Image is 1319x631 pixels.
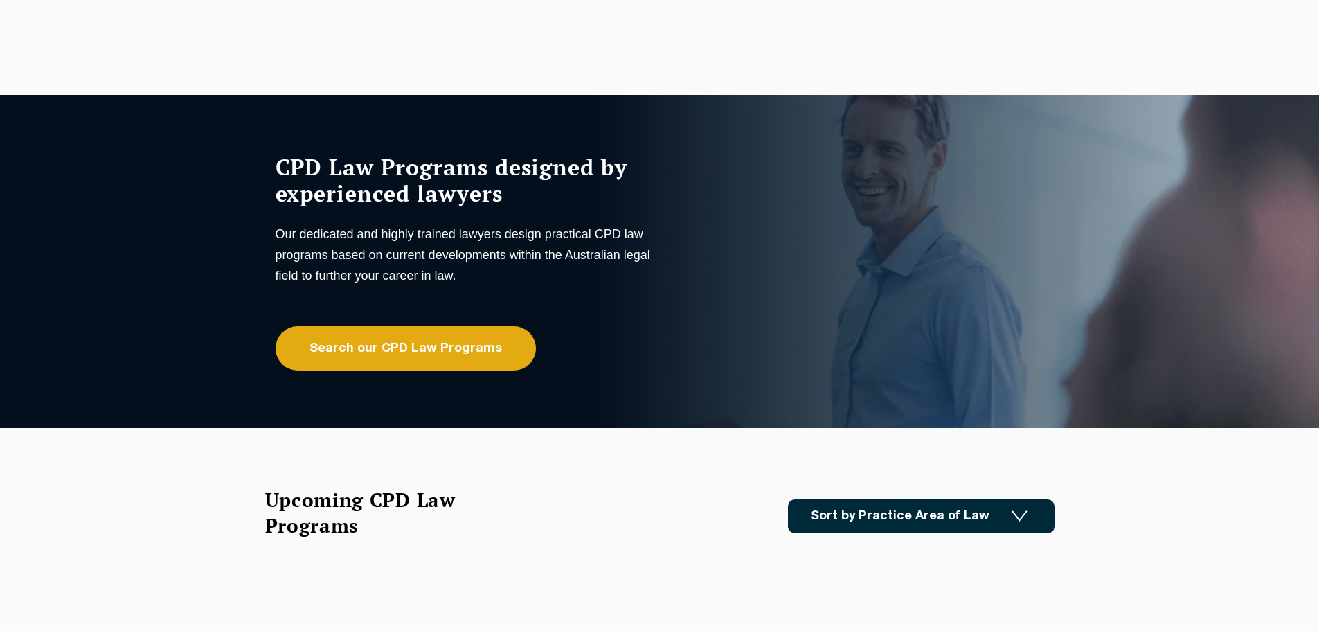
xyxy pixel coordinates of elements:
[788,499,1055,533] a: Sort by Practice Area of Law
[265,487,490,538] h2: Upcoming CPD Law Programs
[1012,510,1028,522] img: Icon
[276,326,536,371] a: Search our CPD Law Programs
[276,154,656,206] h1: CPD Law Programs designed by experienced lawyers
[276,224,656,286] p: Our dedicated and highly trained lawyers design practical CPD law programs based on current devel...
